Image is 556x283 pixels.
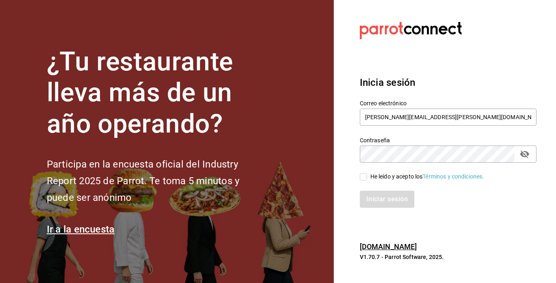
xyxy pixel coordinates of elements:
[360,109,536,126] input: Ingresa tu correo electrónico
[370,172,484,181] div: He leído y acepto los
[518,147,532,161] button: passwordField
[47,224,115,235] a: Ir a la encuesta
[360,100,536,106] label: Correo electrónico
[360,253,536,261] p: V1.70.7 - Parrot Software, 2025.
[422,173,484,180] a: Términos y condiciones.
[360,75,536,90] h3: Inicia sesión
[360,242,417,251] a: [DOMAIN_NAME]
[360,137,536,143] label: Contraseña
[47,156,267,206] h2: Participa en la encuesta oficial del Industry Report 2025 de Parrot. Te toma 5 minutos y puede se...
[47,46,267,140] h1: ¿Tu restaurante lleva más de un año operando?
